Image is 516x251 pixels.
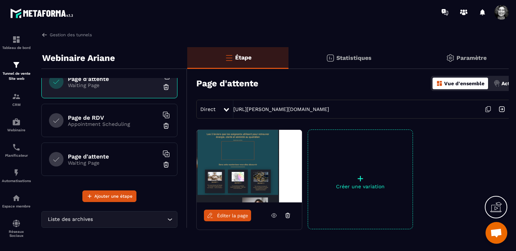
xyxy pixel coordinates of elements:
[336,54,372,61] p: Statistiques
[68,75,159,82] h6: Page d'attente
[486,222,507,244] div: Ouvrir le chat
[68,82,159,88] p: Waiting Page
[217,213,248,218] span: Éditer la page
[2,128,31,132] p: Webinaire
[200,106,216,112] span: Direct
[46,215,94,223] span: Liste des archives
[2,230,31,238] p: Réseaux Sociaux
[68,153,159,160] h6: Page d'attente
[308,173,413,184] p: +
[495,102,509,116] img: arrow-next.bcc2205e.svg
[163,122,170,129] img: trash
[446,54,455,62] img: setting-gr.5f69749f.svg
[163,161,170,168] img: trash
[2,71,31,81] p: Tunnel de vente Site web
[12,219,21,228] img: social-network
[12,194,21,202] img: automations
[163,83,170,91] img: trash
[68,114,159,121] h6: Page de RDV
[196,78,258,89] h3: Page d'attente
[2,30,31,55] a: formationformationTableau de bord
[2,112,31,137] a: automationsautomationsWebinaire
[94,193,132,200] span: Ajouter une étape
[94,215,165,223] input: Search for option
[41,32,48,38] img: arrow
[308,184,413,189] p: Créer une variation
[82,190,136,202] button: Ajouter une étape
[2,103,31,107] p: CRM
[2,179,31,183] p: Automatisations
[2,87,31,112] a: formationformationCRM
[436,80,443,87] img: dashboard-orange.40269519.svg
[444,81,484,86] p: Vue d'ensemble
[2,137,31,163] a: schedulerschedulerPlanificateur
[233,106,329,112] a: [URL][PERSON_NAME][DOMAIN_NAME]
[2,163,31,188] a: automationsautomationsAutomatisations
[2,204,31,208] p: Espace membre
[2,55,31,87] a: formationformationTunnel de vente Site web
[235,54,251,61] p: Étape
[204,210,251,221] a: Éditer la page
[197,130,302,202] img: image
[12,35,21,44] img: formation
[494,80,500,87] img: actions.d6e523a2.png
[456,54,487,61] p: Paramètre
[68,160,159,166] p: Waiting Page
[12,92,21,101] img: formation
[41,32,92,38] a: Gestion des tunnels
[12,143,21,152] img: scheduler
[10,7,75,20] img: logo
[2,46,31,50] p: Tableau de bord
[12,118,21,126] img: automations
[12,61,21,69] img: formation
[41,211,177,228] div: Search for option
[68,121,159,127] p: Appointment Scheduling
[42,51,115,65] p: Webinaire Ariane
[225,53,233,62] img: bars-o.4a397970.svg
[326,54,335,62] img: stats.20deebd0.svg
[12,168,21,177] img: automations
[2,214,31,243] a: social-networksocial-networkRéseaux Sociaux
[2,188,31,214] a: automationsautomationsEspace membre
[2,153,31,157] p: Planificateur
